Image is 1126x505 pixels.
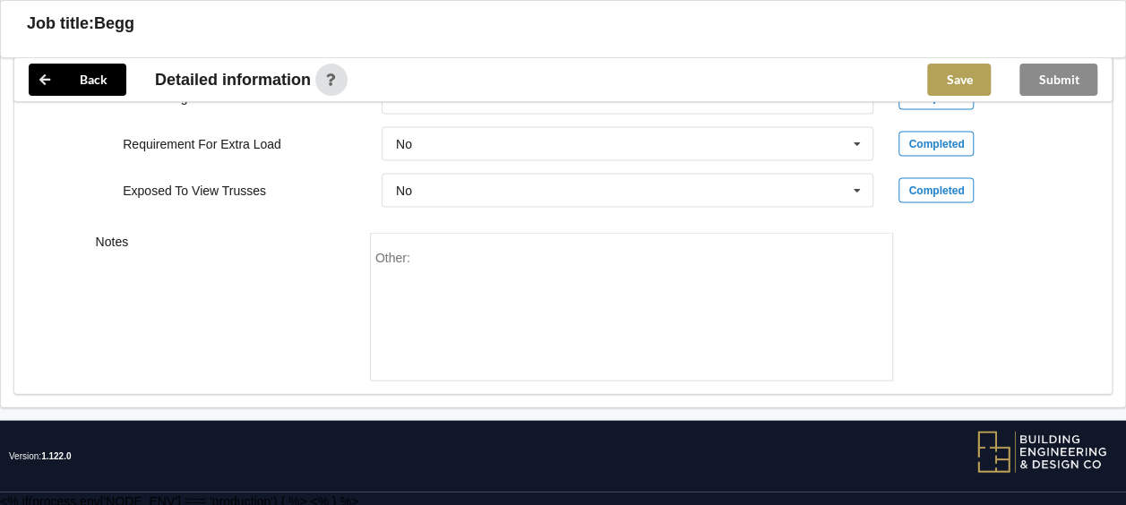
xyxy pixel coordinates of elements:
span: 1.122.0 [41,451,71,461]
label: Requirement For Extra Load [123,137,281,151]
button: Save [927,64,991,96]
span: Other: [375,251,410,265]
div: No [396,91,412,104]
button: Back [29,64,126,96]
div: Completed [898,132,974,157]
div: No [396,184,412,197]
img: BEDC logo [976,430,1108,475]
div: Completed [898,178,974,203]
h3: Job title: [27,13,94,34]
form: notes-field [370,233,894,381]
div: No [396,138,412,150]
span: Version: [9,421,72,492]
span: Detailed information [155,72,311,88]
h3: Begg [94,13,134,34]
div: Notes [83,233,357,381]
label: Exposed To View Trusses [123,184,266,198]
